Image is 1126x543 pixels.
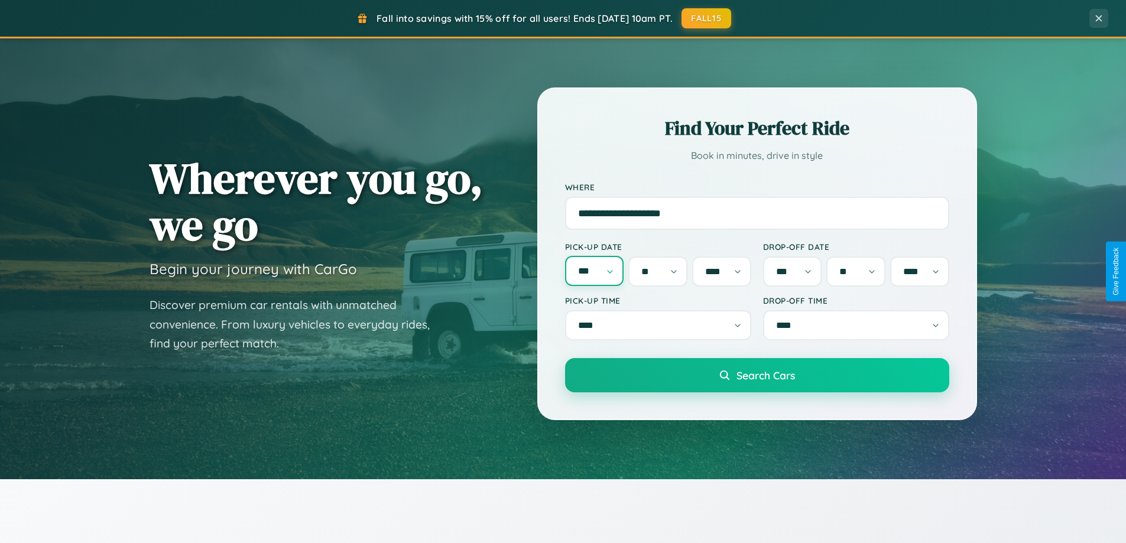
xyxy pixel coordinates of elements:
[565,182,949,192] label: Where
[682,8,731,28] button: FALL15
[150,295,445,353] p: Discover premium car rentals with unmatched convenience. From luxury vehicles to everyday rides, ...
[736,369,795,382] span: Search Cars
[565,115,949,141] h2: Find Your Perfect Ride
[565,147,949,164] p: Book in minutes, drive in style
[377,12,673,24] span: Fall into savings with 15% off for all users! Ends [DATE] 10am PT.
[763,295,949,305] label: Drop-off Time
[565,295,751,305] label: Pick-up Time
[150,260,357,278] h3: Begin your journey with CarGo
[763,242,949,252] label: Drop-off Date
[565,358,949,392] button: Search Cars
[150,155,483,248] h1: Wherever you go, we go
[1112,248,1120,295] div: Give Feedback
[565,242,751,252] label: Pick-up Date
